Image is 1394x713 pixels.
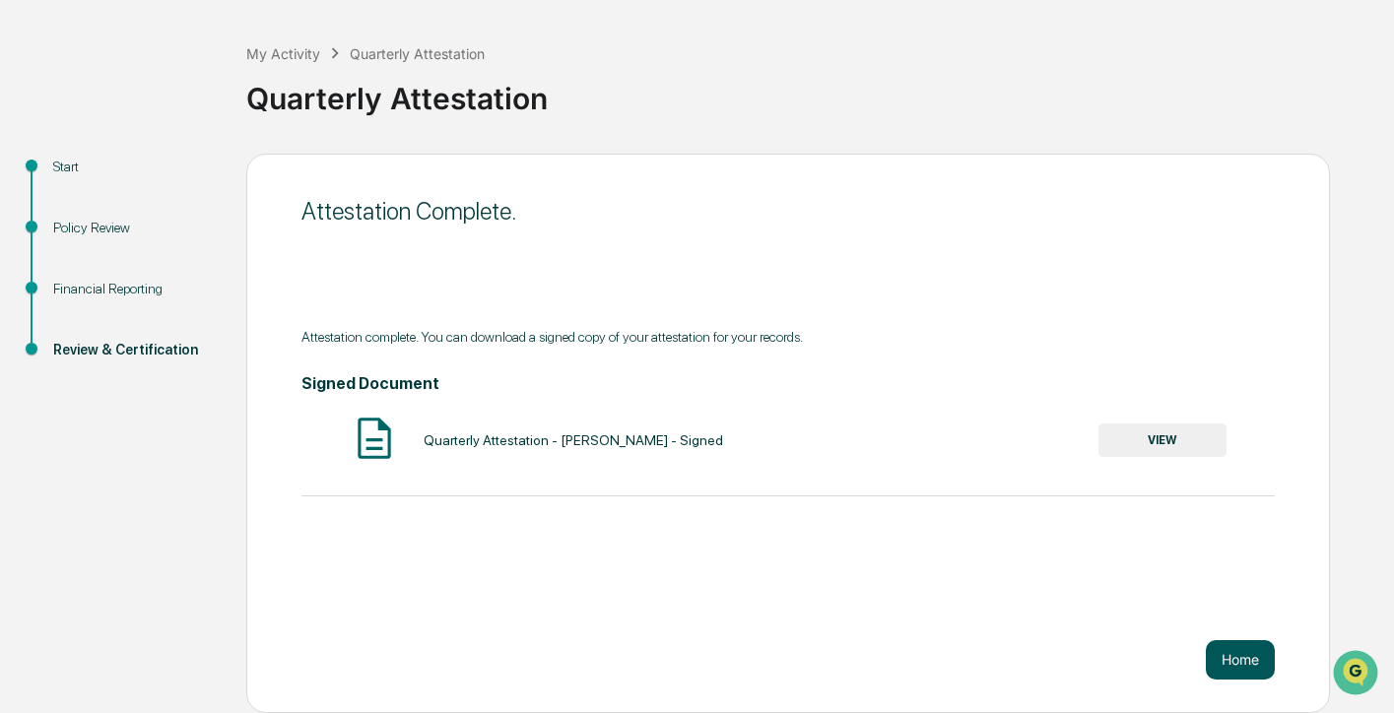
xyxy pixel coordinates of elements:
[196,334,238,349] span: Pylon
[139,333,238,349] a: Powered byPylon
[39,286,124,305] span: Data Lookup
[20,288,35,303] div: 🔎
[12,278,132,313] a: 🔎Data Lookup
[301,374,1275,393] h4: Signed Document
[53,218,215,238] div: Policy Review
[424,432,723,448] div: Quarterly Attestation - [PERSON_NAME] - Signed
[53,279,215,299] div: Financial Reporting
[39,248,127,268] span: Preclearance
[246,65,1384,116] div: Quarterly Attestation
[67,170,249,186] div: We're available if you need us!
[246,45,320,62] div: My Activity
[350,45,485,62] div: Quarterly Attestation
[1206,640,1275,680] button: Home
[53,157,215,177] div: Start
[301,329,1275,345] div: Attestation complete. You can download a signed copy of your attestation for your records.
[335,157,359,180] button: Start new chat
[163,248,244,268] span: Attestations
[12,240,135,276] a: 🖐️Preclearance
[20,151,55,186] img: 1746055101610-c473b297-6a78-478c-a979-82029cc54cd1
[143,250,159,266] div: 🗄️
[20,250,35,266] div: 🖐️
[350,414,399,463] img: Document Icon
[53,340,215,360] div: Review & Certification
[135,240,252,276] a: 🗄️Attestations
[1331,648,1384,701] iframe: Open customer support
[20,41,359,73] p: How can we help?
[301,197,1275,226] div: Attestation Complete.
[1098,423,1227,457] button: VIEW
[67,151,323,170] div: Start new chat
